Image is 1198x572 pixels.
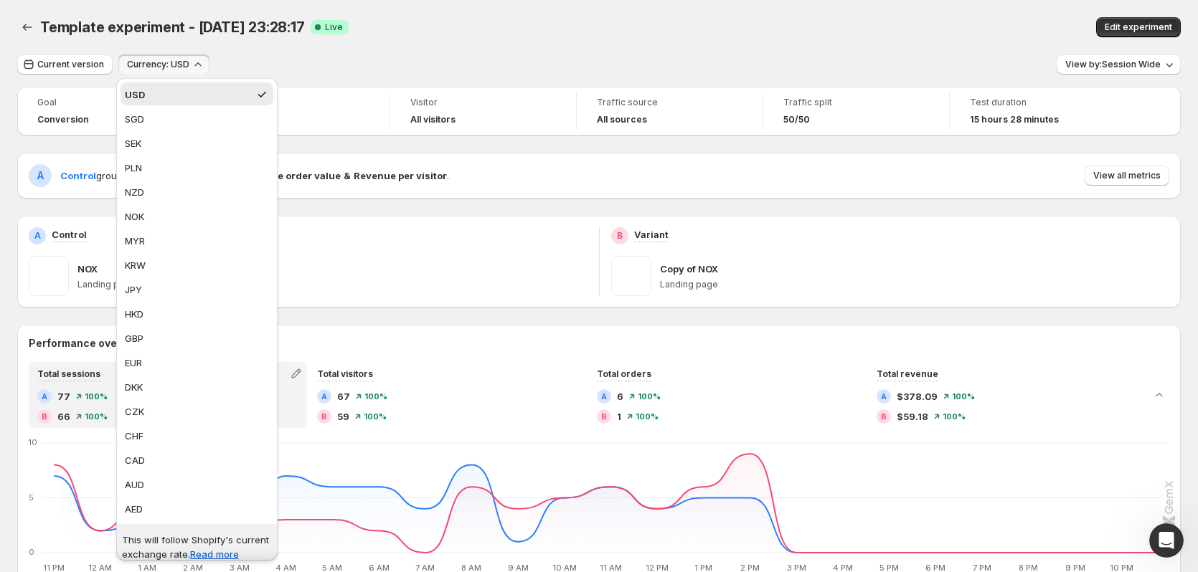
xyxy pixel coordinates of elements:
[37,95,183,127] a: GoalConversion
[125,503,143,515] span: AED
[11,418,235,534] div: Hi[PERSON_NAME],
[125,333,143,344] span: GBP
[321,392,327,401] h2: A
[897,389,938,404] span: $378.09
[783,114,810,125] span: 50/50
[125,211,144,222] span: NOK
[60,170,449,181] span: group wins on .
[1085,166,1169,186] button: View all metrics
[638,392,661,401] span: 100 %
[118,54,209,75] button: Currency: USD
[125,186,144,198] span: NZD
[125,235,145,247] span: MYR
[597,95,742,127] a: Traffic sourceAll sources
[325,22,343,33] span: Live
[85,412,108,421] span: 100 %
[125,406,144,417] span: CZK
[125,113,144,125] span: SGD
[881,392,887,401] h2: A
[1096,17,1181,37] button: Edit experiment
[252,6,278,32] div: Close
[43,387,57,401] img: Profile image for Antony
[897,409,928,424] span: $59.18
[337,409,349,424] span: 59
[611,256,651,296] img: Copy of NOX
[970,97,1116,108] span: Test duration
[29,492,34,502] text: 5
[224,95,369,127] a: DeviceAll devices
[125,430,143,442] span: CHF
[68,462,80,474] button: Upload attachment
[952,392,975,401] span: 100 %
[33,427,126,439] b: [PERSON_NAME]
[23,254,224,310] div: You’ll get replies here and in your email: ✉️
[42,412,47,421] h2: B
[9,6,37,33] button: go back
[35,333,73,344] b: [DATE]
[122,533,272,561] p: This will follow Shopify's current exchange rate.
[37,114,89,125] span: Conversion
[660,262,718,276] p: Copy of NOX
[970,114,1059,125] span: 15 hours 28 minutes
[37,59,104,70] span: Current version
[85,392,108,401] span: 100 %
[29,336,1169,351] h2: Performance over time
[23,318,224,345] div: The team will be back 🕒
[354,170,447,181] strong: Revenue per visitor
[29,547,34,557] text: 0
[410,95,556,127] a: VisitorAll visitors
[41,8,64,31] img: Profile image for Antony
[125,162,142,173] span: PLN
[11,418,275,535] div: Antony says…
[17,54,113,75] button: Current version
[70,7,163,18] h1: [PERSON_NAME]
[127,59,189,70] span: Currency: USD
[364,392,387,401] span: 100 %
[597,368,651,379] span: Total orders
[125,381,143,393] span: DKK
[11,385,275,418] div: Antony says…
[244,170,341,181] strong: Average order value
[125,308,143,320] span: HKD
[125,479,144,490] span: AUD
[22,462,34,474] button: Emoji picker
[1065,59,1161,70] span: View by: Session Wide
[11,183,275,203] div: [DATE]
[12,432,275,457] textarea: Message…
[597,114,647,125] h4: All sources
[62,389,142,399] b: [PERSON_NAME]
[37,368,100,379] span: Total sessions
[125,259,146,271] span: KRW
[877,368,938,379] span: Total revenue
[943,412,966,421] span: 100 %
[77,262,98,276] p: NOX
[42,392,47,401] h2: A
[321,412,327,421] h2: B
[317,368,373,379] span: Total visitors
[636,412,659,421] span: 100 %
[601,392,607,401] h2: A
[1149,385,1169,405] button: Collapse chart
[617,409,621,424] span: 1
[34,230,41,242] h2: A
[344,170,351,181] strong: &
[70,18,139,32] p: Active 11h ago
[40,19,305,36] span: Template experiment - [DATE] 23:28:17
[125,454,145,466] span: CAD
[57,389,70,404] span: 77
[23,426,224,441] div: Hi ,
[62,388,245,401] div: joined the conversation
[337,389,350,404] span: 67
[364,412,387,421] span: 100 %
[225,6,252,33] button: Home
[102,211,264,226] div: What is the URL for the AB test?
[783,97,929,108] span: Traffic split
[634,227,669,242] p: Variant
[11,246,235,355] div: You’ll get replies here and in your email:✉️[EMAIL_ADDRESS][DOMAIN_NAME]The team will be back🕒[DATE]
[60,170,96,181] span: Control
[44,116,260,157] div: Handy tips: Sharing your issue screenshots and page links helps us troubleshoot your issue faster
[190,548,239,560] a: Read more
[29,256,69,296] img: NOX
[29,437,37,447] text: 10
[597,97,742,108] span: Traffic source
